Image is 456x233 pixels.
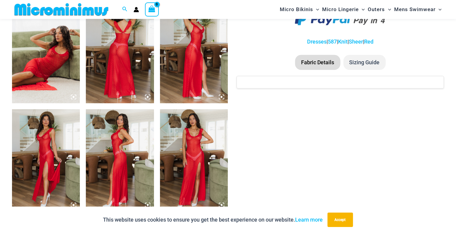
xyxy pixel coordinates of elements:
a: View Shopping Cart, empty [145,2,159,16]
img: Sometimes Red 587 Dress [12,2,80,104]
img: Sometimes Red 587 Dress [86,109,154,211]
a: Knit [338,38,348,45]
a: 587 [328,38,337,45]
li: Sizing Guide [343,55,386,70]
a: Sheer [349,38,363,45]
a: Micro LingerieMenu ToggleMenu Toggle [321,2,366,17]
a: Mens SwimwearMenu ToggleMenu Toggle [393,2,443,17]
a: Red [364,38,373,45]
a: Search icon link [122,6,128,13]
a: Micro BikinisMenu ToggleMenu Toggle [278,2,321,17]
span: Micro Bikinis [280,2,313,17]
a: Dresses [307,38,327,45]
li: Fabric Details [295,55,340,70]
span: Mens Swimwear [394,2,436,17]
a: OutersMenu ToggleMenu Toggle [367,2,393,17]
button: Accept [328,213,353,227]
span: Micro Lingerie [322,2,359,17]
img: Sometimes Red 587 Dress [86,2,154,104]
p: | | | | [237,37,444,46]
span: Menu Toggle [385,2,391,17]
img: Sometimes Red 587 Dress [160,109,228,211]
span: Outers [368,2,385,17]
img: MM SHOP LOGO FLAT [12,3,111,16]
img: Sometimes Red 587 Dress [12,109,80,211]
nav: Site Navigation [277,1,444,18]
span: Menu Toggle [359,2,365,17]
a: Account icon link [134,7,139,12]
img: Sometimes Red 587 Dress [160,2,228,104]
a: Learn more [295,216,323,223]
p: This website uses cookies to ensure you get the best experience on our website. [103,215,323,224]
span: Menu Toggle [436,2,442,17]
span: Menu Toggle [313,2,319,17]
